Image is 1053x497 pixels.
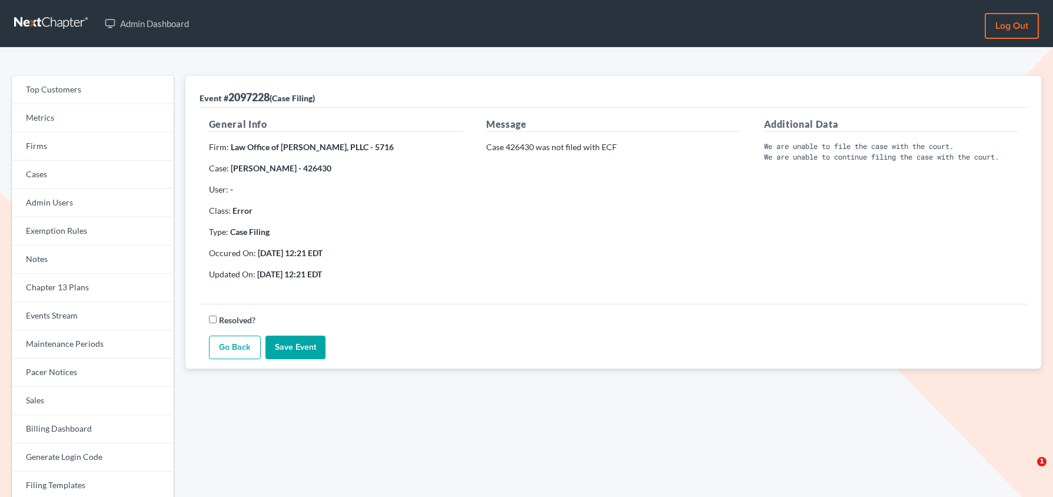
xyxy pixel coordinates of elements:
[209,142,229,152] span: Firm:
[12,76,174,104] a: Top Customers
[219,314,255,326] label: Resolved?
[12,387,174,415] a: Sales
[12,443,174,472] a: Generate Login Code
[764,141,1018,162] pre: We are unable to file the case with the court. We are unable to continue filing the case with the...
[209,336,261,359] a: Go Back
[209,227,228,237] span: Type:
[258,248,323,258] strong: [DATE] 12:21 EDT
[257,269,322,279] strong: [DATE] 12:21 EDT
[232,206,253,216] strong: Error
[200,93,228,103] span: Event #
[486,117,740,132] h5: Message
[12,330,174,359] a: Maintenance Periods
[209,206,231,216] span: Class:
[764,117,1018,132] h5: Additional Data
[209,269,255,279] span: Updated On:
[12,415,174,443] a: Billing Dashboard
[99,13,195,34] a: Admin Dashboard
[486,141,740,153] p: Case 426430 was not filed with ECF
[12,104,174,132] a: Metrics
[1037,457,1047,466] span: 1
[209,163,229,173] span: Case:
[265,336,325,359] input: Save Event
[209,184,228,194] span: User:
[270,93,315,103] span: (Case Filing)
[985,13,1039,39] a: Log out
[230,227,270,237] strong: Case Filing
[12,274,174,302] a: Chapter 13 Plans
[12,132,174,161] a: Firms
[209,117,463,132] h5: General Info
[12,302,174,330] a: Events Stream
[1013,457,1041,485] iframe: Intercom live chat
[209,248,256,258] span: Occured On:
[200,90,315,104] div: 2097228
[12,217,174,246] a: Exemption Rules
[12,161,174,189] a: Cases
[12,359,174,387] a: Pacer Notices
[230,184,233,194] strong: -
[231,142,394,152] strong: Law Office of [PERSON_NAME], PLLC - 5716
[231,163,331,173] strong: [PERSON_NAME] - 426430
[12,246,174,274] a: Notes
[12,189,174,217] a: Admin Users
